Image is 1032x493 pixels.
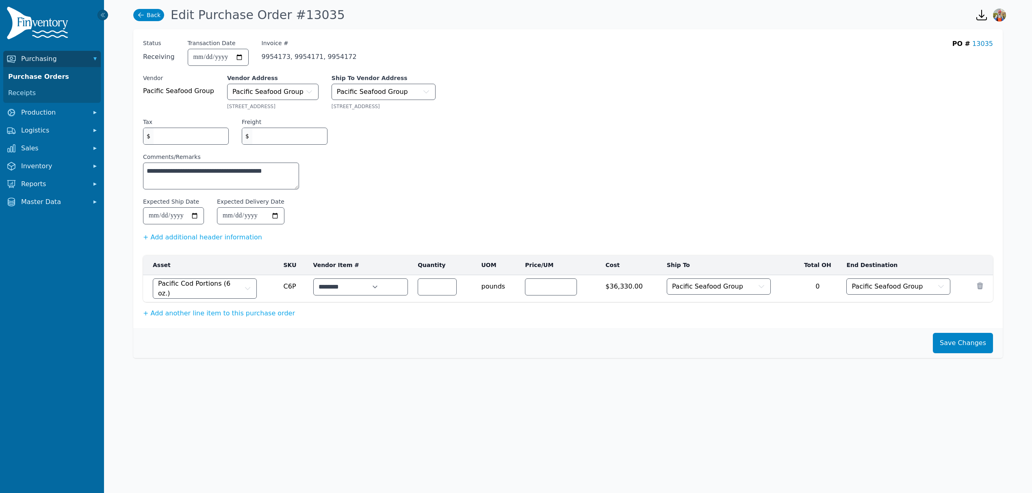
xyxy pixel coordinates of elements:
[21,108,86,117] span: Production
[672,282,743,291] span: Pacific Seafood Group
[279,255,308,275] th: SKU
[232,87,304,97] span: Pacific Seafood Group
[21,126,86,135] span: Logistics
[520,255,601,275] th: Price/UM
[476,255,520,275] th: UOM
[262,39,357,47] span: Invoice #
[308,255,413,275] th: Vendor Item #
[667,278,771,295] button: Pacific Seafood Group
[143,255,279,275] th: Asset
[133,9,164,21] a: Back
[217,198,284,206] label: Expected Delivery Date
[3,158,101,174] button: Inventory
[143,153,299,161] label: Comments/Remarks
[227,84,319,100] button: Pacific Seafood Group
[972,40,993,48] a: 13035
[143,232,262,242] button: + Add additional header information
[3,140,101,156] button: Sales
[143,198,199,206] label: Expected Ship Date
[21,161,86,171] span: Inventory
[7,7,72,43] img: Finventory
[227,103,319,110] div: [STREET_ADDRESS]
[143,39,175,47] span: Status
[337,87,408,97] span: Pacific Seafood Group
[171,8,345,22] h1: Edit Purchase Order #13035
[153,278,257,299] button: Pacific Cod Portions (6 oz.)
[143,128,154,144] span: $
[852,282,923,291] span: Pacific Seafood Group
[3,104,101,121] button: Production
[279,275,308,302] td: C6P
[242,128,252,144] span: $
[143,74,214,82] label: Vendor
[332,74,436,82] label: Ship To Vendor Address
[841,255,973,275] th: End Destination
[605,278,657,291] span: $36,330.00
[933,333,993,353] button: Save Changes
[481,278,515,291] span: pounds
[3,194,101,210] button: Master Data
[413,255,476,275] th: Quantity
[976,282,984,290] button: Remove
[3,51,101,67] button: Purchasing
[143,52,175,62] span: Receiving
[601,255,662,275] th: Cost
[993,9,1006,22] img: Sera Wheeler
[846,278,950,295] button: Pacific Seafood Group
[242,118,261,126] label: Freight
[5,69,99,85] a: Purchase Orders
[332,103,436,110] div: [STREET_ADDRESS]
[332,84,436,100] button: Pacific Seafood Group
[3,176,101,192] button: Reports
[794,255,841,275] th: Total OH
[227,74,319,82] label: Vendor Address
[3,122,101,139] button: Logistics
[188,39,236,47] label: Transaction Date
[21,54,86,64] span: Purchasing
[262,52,357,62] span: 9954173, 9954171, 9954172
[143,86,214,96] span: Pacific Seafood Group
[952,40,970,48] span: PO #
[143,118,152,126] label: Tax
[21,179,86,189] span: Reports
[21,197,86,207] span: Master Data
[21,143,86,153] span: Sales
[662,255,794,275] th: Ship To
[794,275,841,302] td: 0
[158,279,242,298] span: Pacific Cod Portions (6 oz.)
[143,308,295,318] button: + Add another line item to this purchase order
[5,85,99,101] a: Receipts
